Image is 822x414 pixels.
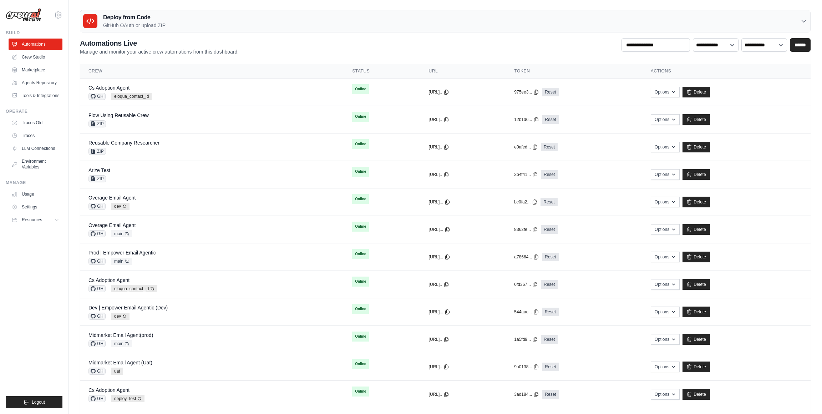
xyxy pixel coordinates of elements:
img: Logo [6,8,41,22]
a: Delete [683,252,710,262]
a: Cs Adoption Agent [88,85,130,91]
a: Cs Adoption Agent [88,277,130,283]
p: Manage and monitor your active crew automations from this dashboard. [80,48,239,55]
a: Overage Email Agent [88,195,136,201]
a: Delete [683,142,710,152]
span: main [111,340,132,347]
a: Reset [541,335,558,344]
span: uat [111,368,123,375]
span: Online [352,84,369,94]
a: Reset [541,170,558,179]
a: Usage [9,188,62,200]
span: GH [88,340,106,347]
button: Options [651,362,680,372]
a: Delete [683,114,710,125]
button: bc0fa2... [514,199,538,205]
span: Online [352,249,369,259]
button: a78664... [514,254,539,260]
a: Flow Using Reusable Crew [88,112,149,118]
span: Online [352,222,369,232]
a: Reset [542,115,559,124]
button: 8362fe... [514,227,538,232]
th: Crew [80,64,344,79]
span: Online [352,277,369,287]
th: Actions [642,64,811,79]
button: Options [651,224,680,235]
a: Environment Variables [9,156,62,173]
button: 544aac... [514,309,539,315]
a: Crew Studio [9,51,62,63]
a: Reset [542,253,559,261]
a: Settings [9,201,62,213]
button: Options [651,252,680,262]
a: Delete [683,362,710,372]
span: GH [88,93,106,100]
span: dev [111,313,130,320]
a: Tools & Integrations [9,90,62,101]
span: GH [88,368,106,375]
a: Traces [9,130,62,141]
a: Midmarket Email Agent(prod) [88,332,153,338]
button: Options [651,169,680,180]
span: GH [88,258,106,265]
span: main [111,258,132,265]
span: dev [111,203,130,210]
span: eloqua_contact_id [111,93,152,100]
th: URL [420,64,506,79]
span: Online [352,332,369,342]
span: Online [352,112,369,122]
span: GH [88,395,106,402]
button: 9a0138... [514,364,539,370]
a: LLM Connections [9,143,62,154]
button: Options [651,197,680,207]
span: GH [88,203,106,210]
a: Automations [9,39,62,50]
span: GH [88,285,106,292]
a: Reset [542,88,559,96]
button: 6fd367... [514,282,538,287]
button: 975ee3... [514,89,539,95]
span: Online [352,387,369,397]
button: e0afed... [514,144,538,150]
div: Build [6,30,62,36]
a: Delete [683,197,710,207]
div: Operate [6,108,62,114]
span: Online [352,304,369,314]
button: Options [651,307,680,317]
a: Agents Repository [9,77,62,89]
span: Online [352,167,369,177]
a: Reset [541,225,558,234]
button: 3ad184... [514,392,539,397]
a: Cs Adoption Agent [88,387,130,393]
a: Reset [541,198,557,206]
a: Delete [683,334,710,345]
a: Delete [683,307,710,317]
div: Manage [6,180,62,186]
p: GitHub OAuth or upload ZIP [103,22,166,29]
span: GH [88,313,106,320]
a: Overage Email Agent [88,222,136,228]
a: Reusable Company Researcher [88,140,159,146]
a: Arize Test [88,167,110,173]
span: ZIP [88,175,106,182]
a: Reset [542,390,559,399]
span: deploy_test [111,395,144,402]
a: Marketplace [9,64,62,76]
button: 12b1d6... [514,117,539,122]
span: Logout [32,399,45,405]
a: Reset [542,363,559,371]
a: Prod | Empower Email Agentic [88,250,156,256]
a: Reset [542,308,559,316]
a: Reset [541,143,558,151]
button: Options [651,114,680,125]
button: Options [651,87,680,97]
span: ZIP [88,120,106,127]
span: main [111,230,132,237]
button: 1a5fd9... [514,337,538,342]
a: Delete [683,87,710,97]
button: Logout [6,396,62,408]
span: eloqua_contact_id [111,285,157,292]
span: Resources [22,217,42,223]
a: Delete [683,169,710,180]
a: Delete [683,279,710,290]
